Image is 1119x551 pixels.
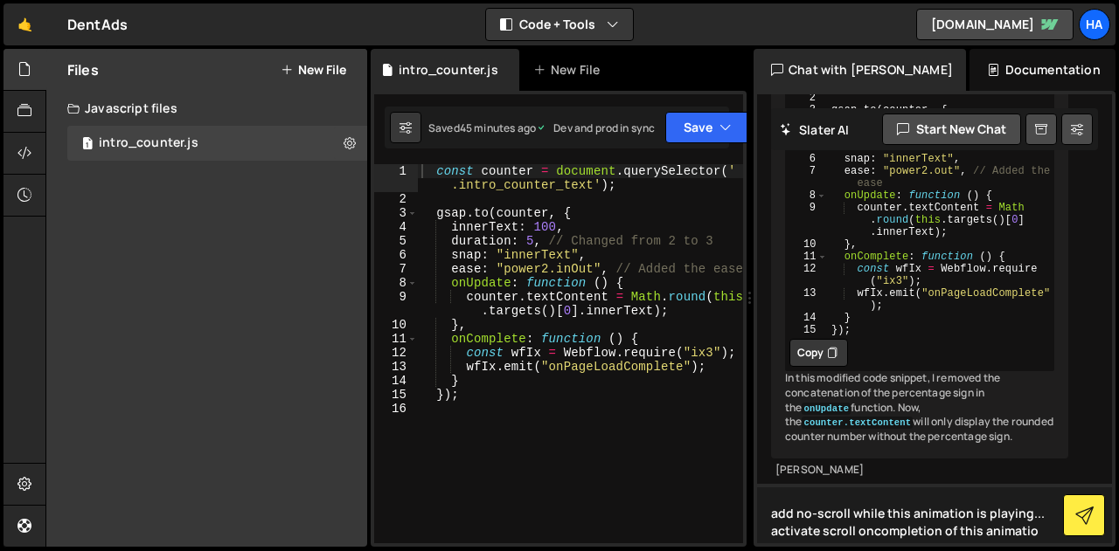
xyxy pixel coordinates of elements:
button: Code + Tools [486,9,633,40]
div: 13 [374,360,418,374]
div: Documentation [970,49,1116,91]
div: 4 [374,220,418,234]
button: New File [281,63,346,77]
div: 15 [374,388,418,402]
h2: Files [67,60,99,79]
h2: Slater AI [780,121,850,138]
div: Chat with [PERSON_NAME] [754,49,966,91]
button: Start new chat [882,114,1021,145]
div: 2 [374,192,418,206]
div: 8 [787,189,827,202]
div: 9 [787,202,827,238]
button: Save [665,112,750,143]
div: 10 [787,238,827,251]
div: Dev and prod in sync [536,121,655,135]
span: 1 [82,138,93,152]
div: 12 [374,346,418,360]
div: 5 [374,234,418,248]
div: intro_counter.js [99,135,198,151]
div: 14 [374,374,418,388]
div: 1 [374,164,418,192]
div: Saved [428,121,536,135]
a: Ha [1079,9,1110,40]
button: Copy [789,339,848,367]
div: intro_counter.js [399,61,498,79]
div: 6 [787,153,827,165]
div: 6 [374,248,418,262]
div: 9 [374,290,418,318]
div: 12 [787,263,827,287]
div: 13 [787,287,827,312]
div: New File [533,61,607,79]
div: 8 [374,276,418,290]
div: 3 [374,206,418,220]
div: 11 [787,251,827,263]
div: 3 [787,104,827,116]
div: 14 [787,312,827,324]
code: onUpdate [802,403,851,415]
div: [PERSON_NAME] [775,463,1064,478]
div: 7 [374,262,418,276]
div: 45 minutes ago [460,121,536,135]
code: counter.textContent [802,417,913,429]
div: DentAds [67,14,128,35]
div: 7 [787,165,827,189]
div: 11 [374,332,418,346]
a: 🤙 [3,3,46,45]
div: 16 [374,402,418,416]
div: 17028/46776.js [67,126,367,161]
div: 15 [787,324,827,336]
div: 10 [374,318,418,332]
div: Javascript files [46,91,367,126]
div: 2 [787,92,827,104]
a: [DOMAIN_NAME] [916,9,1074,40]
